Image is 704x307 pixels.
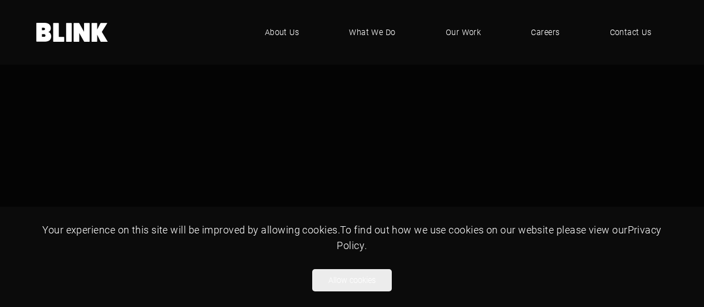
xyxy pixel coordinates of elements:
[446,26,481,38] span: Our Work
[312,269,392,291] button: Allow cookies
[265,26,299,38] span: About Us
[531,26,559,38] span: Careers
[36,23,109,42] a: Home
[429,16,498,49] a: Our Work
[248,16,316,49] a: About Us
[42,223,661,252] span: Your experience on this site will be improved by allowing cookies. To find out how we use cookies...
[349,26,396,38] span: What We Do
[593,16,668,49] a: Contact Us
[610,26,652,38] span: Contact Us
[514,16,576,49] a: Careers
[332,16,412,49] a: What We Do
